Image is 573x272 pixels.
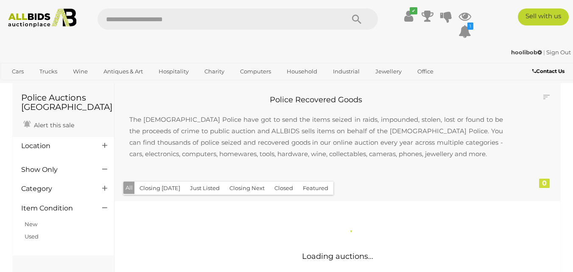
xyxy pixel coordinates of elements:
[511,49,543,56] a: hoolibob
[281,64,323,79] a: Household
[21,93,106,112] h1: Police Auctions [GEOGRAPHIC_DATA]
[224,182,270,195] button: Closing Next
[298,182,333,195] button: Featured
[123,182,135,194] button: All
[235,64,277,79] a: Computers
[543,49,545,56] span: |
[269,182,298,195] button: Closed
[518,8,569,25] a: Sell with us
[67,64,93,79] a: Wine
[32,121,74,129] span: Alert this sale
[467,22,473,30] i: 1
[185,182,225,195] button: Just Listed
[327,64,365,79] a: Industrial
[532,67,567,76] a: Contact Us
[370,64,407,79] a: Jewellery
[335,8,378,30] button: Search
[21,205,89,212] h4: Item Condition
[134,182,185,195] button: Closing [DATE]
[6,79,35,93] a: Sports
[511,49,542,56] strong: hoolibob
[546,49,571,56] a: Sign Out
[402,8,415,24] a: ✔
[21,142,89,150] h4: Location
[302,252,373,261] span: Loading auctions...
[34,64,63,79] a: Trucks
[25,221,37,227] a: New
[121,105,512,168] p: The [DEMOGRAPHIC_DATA] Police have got to send the items seized in raids, impounded, stolen, lost...
[458,24,471,39] a: 1
[532,68,565,74] b: Contact Us
[539,179,550,188] div: 0
[412,64,439,79] a: Office
[39,79,111,93] a: [GEOGRAPHIC_DATA]
[98,64,148,79] a: Antiques & Art
[21,166,89,174] h4: Show Only
[21,185,89,193] h4: Category
[153,64,194,79] a: Hospitality
[121,96,512,104] h2: Police Recovered Goods
[199,64,230,79] a: Charity
[6,64,29,79] a: Cars
[410,7,417,14] i: ✔
[21,118,76,131] a: Alert this sale
[25,233,39,240] a: Used
[4,8,81,28] img: Allbids.com.au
